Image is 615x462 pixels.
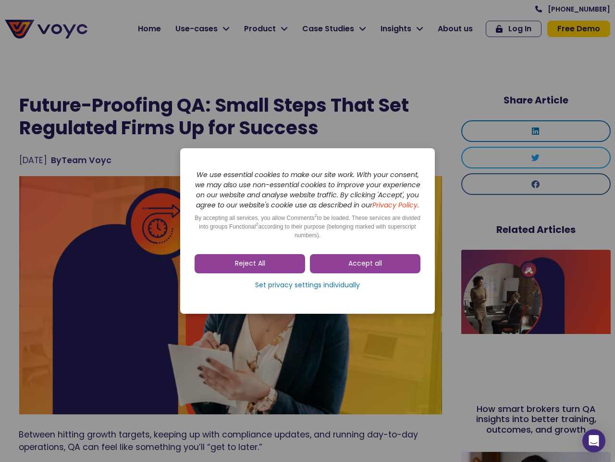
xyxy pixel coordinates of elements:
a: Set privacy settings individually [195,278,420,293]
a: Privacy Policy [372,200,418,210]
div: Open Intercom Messenger [582,429,605,452]
span: By accepting all services, you allow Comments to be loaded. These services are divided into group... [195,215,420,239]
a: Reject All [195,254,305,273]
sup: 2 [315,213,317,218]
span: Reject All [235,259,265,269]
sup: 2 [256,222,258,227]
i: We use essential cookies to make our site work. With your consent, we may also use non-essential ... [195,170,420,210]
span: Accept all [348,259,382,269]
a: Accept all [310,254,420,273]
span: Set privacy settings individually [255,281,360,290]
